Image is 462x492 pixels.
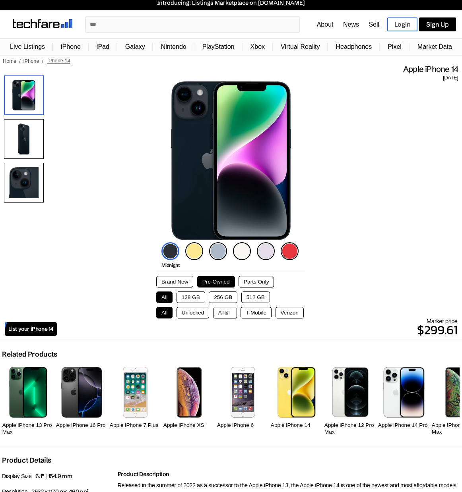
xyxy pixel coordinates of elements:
a: Live Listings [6,39,49,54]
a: iPhone XS Apple iPhone XS [163,363,215,438]
h2: Apple iPhone XS [163,422,215,429]
a: iPhone 13 Pro Max Apple iPhone 13 Pro Max [2,363,54,438]
a: iPhone 12 Pro Max Apple iPhone 12 Pro Max [324,363,376,438]
a: iPhone 7 Plus Apple iPhone 7 Plus [110,363,161,438]
a: iPhone 14 Apple iPhone 14 [271,363,322,438]
img: iPhone XS [177,367,202,417]
h2: Apple iPhone 7 Plus [110,422,161,429]
button: Brand New [156,276,193,287]
span: List your iPhone 14 [8,326,53,332]
img: midnight-icon [161,242,179,260]
img: iPhone 14 Pro [383,367,425,417]
a: News [343,21,359,28]
a: Market Data [413,39,456,54]
a: iPad [93,39,113,54]
a: Virtual Reality [277,39,324,54]
img: Camera [4,163,44,203]
a: iPhone 16 Pro Apple iPhone 16 Pro [56,363,108,438]
h2: Related Products [2,350,57,359]
button: T-Mobile [241,307,272,318]
span: Apple iPhone 14 [403,64,458,74]
a: iPhone [57,39,85,54]
button: All [156,307,173,318]
span: iPhone 14 [47,58,70,64]
a: Home [3,58,16,64]
img: Rear [4,119,44,159]
a: Galaxy [121,39,149,54]
a: Sign Up [419,17,456,31]
a: About [317,21,334,28]
a: List your iPhone 14 [5,322,57,336]
div: Market price [57,318,457,340]
h2: Apple iPhone 13 Pro Max [2,422,54,436]
button: 256 GB [209,291,237,303]
img: iPhone 14 [171,81,291,240]
img: iPhone 6 [231,367,256,417]
img: starlight-icon [233,242,251,260]
img: product-red-icon [281,242,299,260]
a: Nintendo [157,39,190,54]
img: iPhone 16 Pro [61,367,102,417]
button: Unlocked [177,307,210,318]
img: iPhone 7 Plus [123,367,148,417]
a: Headphones [332,39,376,54]
a: iPhone [23,58,39,64]
img: iPhone 14 [4,75,44,115]
a: PlayStation [198,39,239,54]
span: Midnight [161,262,180,268]
button: AT&T [213,307,237,318]
img: iPhone 12 Pro Max [332,367,369,417]
h2: Apple iPhone 14 [271,422,322,429]
img: purple-icon [257,242,275,260]
span: / [42,58,44,64]
a: Pixel [384,39,406,54]
button: Pre-Owned [197,276,235,287]
h2: Product Description [118,471,460,478]
h2: Apple iPhone 12 Pro Max [324,422,376,436]
a: iPhone 6 Apple iPhone 6 [217,363,269,438]
p: $299.61 [57,320,457,340]
a: Xbox [247,39,269,54]
a: iPhone 14 Pro Apple iPhone 14 Pro [378,363,430,438]
button: 512 GB [241,291,270,303]
a: Login [387,17,417,31]
span: / [19,58,21,64]
h2: Apple iPhone 16 Pro [56,422,108,429]
h2: Apple iPhone 14 Pro [378,422,430,429]
h2: Apple iPhone 6 [217,422,269,429]
a: Sell [369,21,379,28]
button: Parts Only [239,276,274,287]
button: 128 GB [177,291,205,303]
img: iPhone 14 [278,367,316,417]
img: iPhone 13 Pro Max [9,367,48,417]
img: techfare logo [13,19,72,28]
img: yellow-icon [185,242,203,260]
button: Verizon [276,307,304,318]
span: 6.1” | 154.9 mm [35,473,72,480]
img: blue-icon [209,242,227,260]
p: Display Size [2,471,114,482]
h2: Product Details [2,456,51,465]
button: All [156,291,173,303]
span: [DATE] [443,74,458,81]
